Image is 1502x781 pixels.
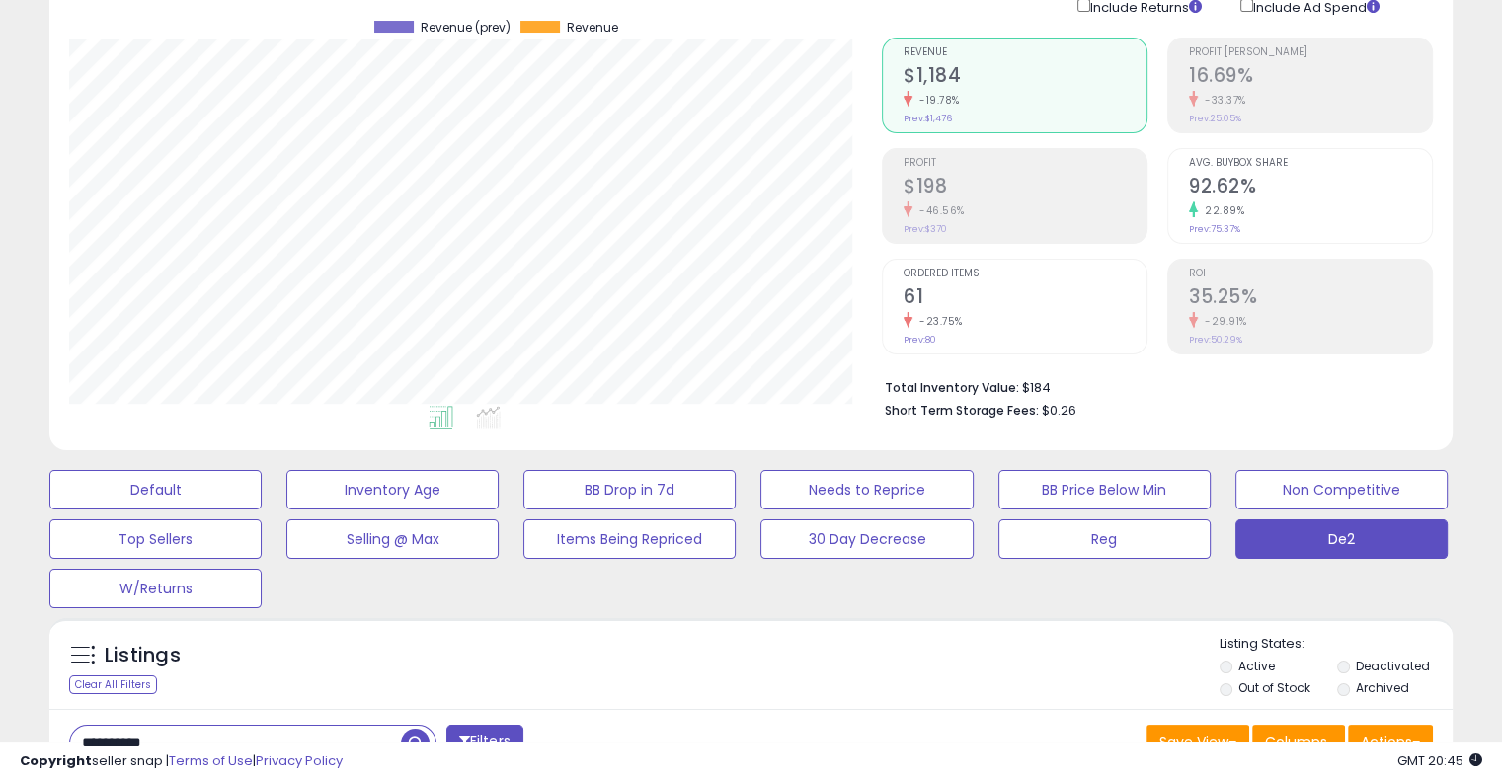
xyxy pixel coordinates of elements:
[1198,203,1244,218] small: 22.89%
[1220,635,1453,654] p: Listing States:
[904,223,947,235] small: Prev: $370
[567,21,618,35] span: Revenue
[998,470,1211,509] button: BB Price Below Min
[904,269,1146,279] span: Ordered Items
[49,569,262,608] button: W/Returns
[1238,679,1310,696] label: Out of Stock
[904,64,1146,91] h2: $1,184
[49,470,262,509] button: Default
[1252,725,1345,758] button: Columns
[105,642,181,669] h5: Listings
[523,470,736,509] button: BB Drop in 7d
[1348,725,1433,758] button: Actions
[1189,334,1242,346] small: Prev: 50.29%
[885,379,1019,396] b: Total Inventory Value:
[523,519,736,559] button: Items Being Repriced
[885,374,1418,398] li: $184
[1355,679,1408,696] label: Archived
[904,334,936,346] small: Prev: 80
[20,752,343,771] div: seller snap | |
[20,751,92,770] strong: Copyright
[446,725,523,759] button: Filters
[169,751,253,770] a: Terms of Use
[904,175,1146,201] h2: $198
[256,751,343,770] a: Privacy Policy
[1198,93,1246,108] small: -33.37%
[885,402,1039,419] b: Short Term Storage Fees:
[1189,64,1432,91] h2: 16.69%
[69,675,157,694] div: Clear All Filters
[912,93,960,108] small: -19.78%
[904,47,1146,58] span: Revenue
[1238,658,1275,674] label: Active
[1189,223,1240,235] small: Prev: 75.37%
[1189,158,1432,169] span: Avg. Buybox Share
[1235,519,1448,559] button: De2
[1189,175,1432,201] h2: 92.62%
[760,519,973,559] button: 30 Day Decrease
[998,519,1211,559] button: Reg
[1397,751,1482,770] span: 2025-08-11 20:45 GMT
[286,470,499,509] button: Inventory Age
[1189,47,1432,58] span: Profit [PERSON_NAME]
[904,113,952,124] small: Prev: $1,476
[1189,113,1241,124] small: Prev: 25.05%
[421,21,511,35] span: Revenue (prev)
[1198,314,1247,329] small: -29.91%
[1235,470,1448,509] button: Non Competitive
[1265,732,1327,751] span: Columns
[912,203,965,218] small: -46.56%
[49,519,262,559] button: Top Sellers
[286,519,499,559] button: Selling @ Max
[1042,401,1076,420] span: $0.26
[1146,725,1249,758] button: Save View
[1189,269,1432,279] span: ROI
[760,470,973,509] button: Needs to Reprice
[1355,658,1429,674] label: Deactivated
[904,285,1146,312] h2: 61
[1189,285,1432,312] h2: 35.25%
[904,158,1146,169] span: Profit
[912,314,963,329] small: -23.75%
